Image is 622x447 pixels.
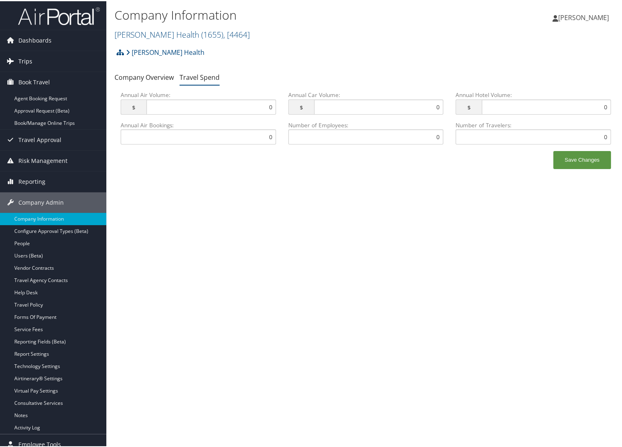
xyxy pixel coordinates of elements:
[121,90,276,120] label: Annual Air Volume:
[18,5,100,25] img: airportal-logo.png
[18,71,50,91] span: Book Travel
[314,98,443,113] input: Annual Car Volume: $
[18,170,45,191] span: Reporting
[18,191,64,212] span: Company Admin
[553,150,611,168] button: Save Changes
[115,5,449,23] h1: Company Information
[288,90,444,120] label: Annual Car Volume:
[121,128,276,143] input: Annual Air Bookings:
[201,28,223,39] span: ( 1655 )
[456,98,481,113] span: $
[180,72,220,81] a: Travel Spend
[288,98,314,113] span: $
[146,98,276,113] input: Annual Air Volume: $
[121,120,276,143] label: Annual Air Bookings:
[115,28,250,39] a: [PERSON_NAME] Health
[126,43,204,59] a: [PERSON_NAME] Health
[456,90,611,120] label: Annual Hotel Volume:
[18,29,52,50] span: Dashboards
[115,72,174,81] a: Company Overview
[482,98,611,113] input: Annual Hotel Volume: $
[18,129,61,149] span: Travel Approval
[18,50,32,70] span: Trips
[558,12,609,21] span: [PERSON_NAME]
[552,4,617,29] a: [PERSON_NAME]
[121,98,146,113] span: $
[18,149,67,170] span: Risk Management
[456,128,611,143] input: Number of Travelers:
[288,128,444,143] input: Number of Employees:
[288,120,444,143] label: Number of Employees:
[223,28,250,39] span: , [ 4464 ]
[456,120,611,143] label: Number of Travelers:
